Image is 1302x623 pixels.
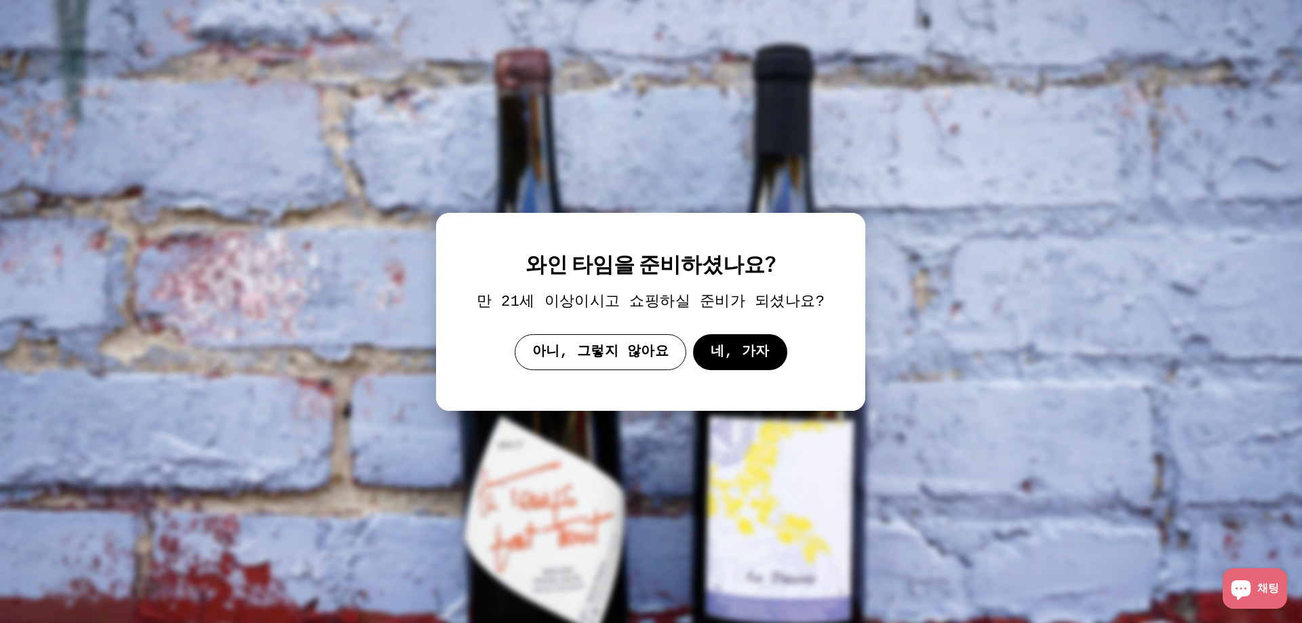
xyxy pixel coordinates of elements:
font: 아니, 그렇지 않아요 [532,343,669,359]
font: 네, 가자 [711,343,770,359]
inbox-online-store-chat: Shopify 온라인 스토어 채팅 [1219,568,1291,612]
font: 만 21세 이상이시고 쇼핑하실 준비가 되셨나요? [477,293,825,310]
font: 와인 타임을 준비하셨나요? [526,252,776,277]
button: 네, 가자 [693,334,787,369]
button: 아니, 그렇지 않아요 [515,334,687,369]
